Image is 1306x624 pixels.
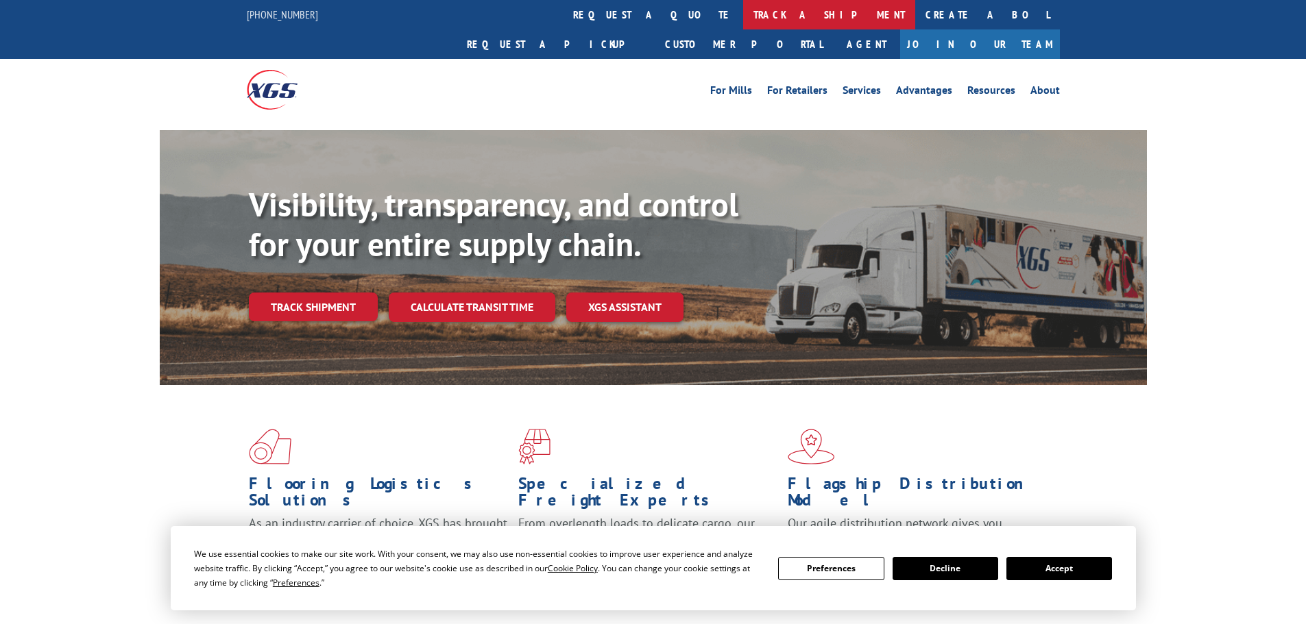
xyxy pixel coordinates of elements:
div: We use essential cookies to make our site work. With your consent, we may also use non-essential ... [194,547,762,590]
a: Services [843,85,881,100]
img: xgs-icon-flagship-distribution-model-red [788,429,835,464]
img: xgs-icon-total-supply-chain-intelligence-red [249,429,291,464]
h1: Flagship Distribution Model [788,475,1047,515]
h1: Flooring Logistics Solutions [249,475,508,515]
a: [PHONE_NUMBER] [247,8,318,21]
a: For Mills [710,85,752,100]
b: Visibility, transparency, and control for your entire supply chain. [249,183,738,265]
a: Agent [833,29,900,59]
a: Join Our Team [900,29,1060,59]
a: Resources [967,85,1015,100]
a: For Retailers [767,85,827,100]
div: Cookie Consent Prompt [171,526,1136,610]
span: Our agile distribution network gives you nationwide inventory management on demand. [788,515,1040,547]
a: Track shipment [249,292,378,321]
span: As an industry carrier of choice, XGS has brought innovation and dedication to flooring logistics... [249,515,507,564]
a: Calculate transit time [389,292,555,322]
a: Customer Portal [655,29,833,59]
a: Request a pickup [457,29,655,59]
a: XGS ASSISTANT [566,292,684,322]
span: Cookie Policy [548,562,598,574]
p: From overlength loads to delicate cargo, our experienced staff knows the best way to move your fr... [518,515,777,576]
a: Advantages [896,85,952,100]
button: Decline [893,557,998,580]
span: Preferences [273,577,319,588]
button: Accept [1006,557,1112,580]
a: About [1030,85,1060,100]
button: Preferences [778,557,884,580]
img: xgs-icon-focused-on-flooring-red [518,429,551,464]
h1: Specialized Freight Experts [518,475,777,515]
